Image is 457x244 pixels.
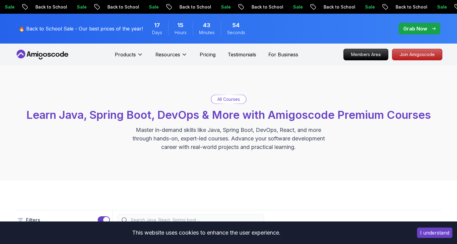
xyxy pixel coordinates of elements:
p: Sale [212,4,231,10]
p: Products [115,51,136,58]
p: 🔥 Back to School Sale - Our best prices of the year! [19,25,143,32]
span: Hours [175,30,187,36]
p: Sale [428,4,448,10]
button: Products [115,51,143,63]
p: Back to School [26,4,68,10]
p: Back to School [314,4,356,10]
div: This website uses cookies to enhance the user experience. [5,226,408,239]
p: Filters [26,216,40,224]
a: Pricing [200,51,216,58]
span: Days [152,30,162,36]
p: Grab Now [403,25,427,32]
p: Back to School [170,4,212,10]
p: Master in-demand skills like Java, Spring Boot, DevOps, React, and more through hands-on, expert-... [126,126,331,151]
button: Accept cookies [417,228,452,238]
a: Testimonials [228,51,256,58]
p: Sale [356,4,375,10]
span: 54 Seconds [232,21,240,30]
p: Sale [68,4,87,10]
span: Learn Java, Spring Boot, DevOps & More with Amigoscode Premium Courses [26,108,431,122]
span: 43 Minutes [203,21,210,30]
p: Back to School [242,4,284,10]
a: Join Amigoscode [392,49,442,60]
button: Resources [155,51,187,63]
p: Members Area [344,49,388,60]
p: Resources [155,51,180,58]
p: Back to School [386,4,428,10]
p: Sale [140,4,159,10]
p: Back to School [98,4,140,10]
span: 17 Days [154,21,160,30]
p: Sale [284,4,303,10]
p: All Courses [217,96,240,102]
span: 15 Hours [177,21,183,30]
span: Seconds [227,30,245,36]
input: Search Java, React, Spring boot ... [129,217,260,223]
span: Minutes [199,30,215,36]
a: For Business [268,51,298,58]
a: Members Area [343,49,388,60]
